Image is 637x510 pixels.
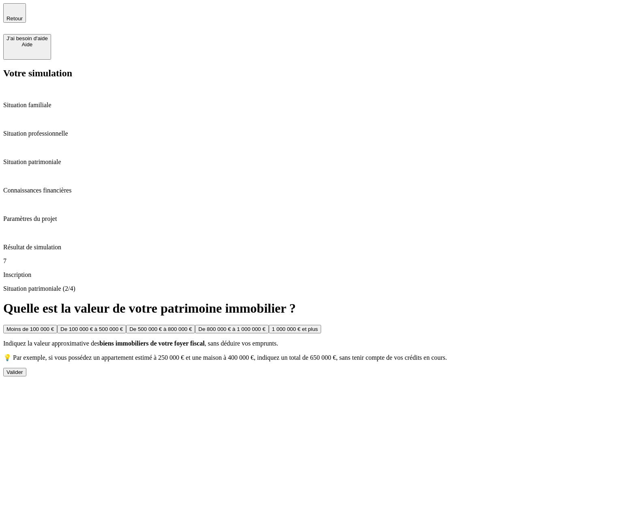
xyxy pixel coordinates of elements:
[3,68,634,79] h2: Votre simulation
[3,325,57,333] button: Moins de 100 000 €
[3,34,51,60] button: J’ai besoin d'aideAide
[6,15,23,22] span: Retour
[3,130,634,137] p: Situation professionnelle
[198,326,265,332] div: De 800 000 € à 1 000 000 €
[205,340,278,347] span: , sans déduire vos emprunts.
[272,326,318,332] div: 1 000 000 € et plus
[57,325,126,333] button: De 100 000 € à 500 000 €
[99,340,204,347] span: biens immobiliers de votre foyer fiscal
[3,158,634,166] p: Situation patrimoniale
[3,244,634,251] p: Résultat de simulation
[3,257,634,265] p: 7
[3,102,634,109] p: Situation familiale
[3,368,26,376] button: Valider
[126,325,195,333] button: De 500 000 € à 800 000 €
[3,271,634,279] p: Inscription
[269,325,321,333] button: 1 000 000 € et plus
[60,326,123,332] div: De 100 000 € à 500 000 €
[3,187,634,194] p: Connaissances financières
[6,326,54,332] div: Moins de 100 000 €
[129,326,192,332] div: De 500 000 € à 800 000 €
[3,215,634,223] p: Paramètres du projet
[3,3,26,23] button: Retour
[3,354,634,361] p: 💡 Par exemple, si vous possédez un appartement estimé à 250 000 € et une maison à 400 000 €, indi...
[3,301,634,316] h1: Quelle est la valeur de votre patrimoine immobilier ?
[3,285,634,292] p: Situation patrimoniale (2/4)
[6,41,48,48] div: Aide
[3,340,99,347] span: Indiquez la valeur approximative des
[6,369,23,375] div: Valider
[195,325,268,333] button: De 800 000 € à 1 000 000 €
[6,35,48,41] div: J’ai besoin d'aide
